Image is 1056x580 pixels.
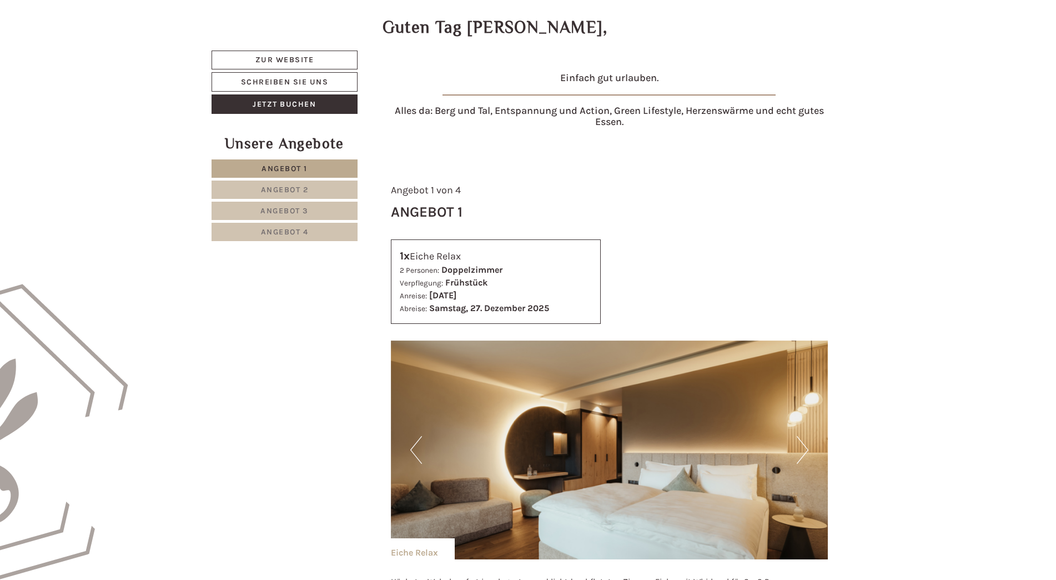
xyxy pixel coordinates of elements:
[212,72,358,92] a: Schreiben Sie uns
[212,51,358,69] a: Zur Website
[391,106,828,128] h4: Alles da: Berg und Tal, Entspannung und Action, Green Lifestyle, Herzenswärme und echt gutes Essen.
[260,206,309,216] span: Angebot 3
[429,290,456,301] b: [DATE]
[17,32,180,41] div: Hotel B&B Feldmessner
[400,279,443,287] small: Verpflegung:
[17,54,180,62] small: 07:21
[400,249,410,262] b: 1x
[261,227,309,237] span: Angebot 4
[400,266,439,274] small: 2 Personen:
[366,293,436,312] button: Senden
[391,202,462,222] div: Angebot 1
[391,538,455,559] div: Eiche Relax
[262,164,308,173] span: Angebot 1
[391,341,828,559] img: image
[195,8,242,27] div: Montag
[391,184,461,196] span: Angebot 1 von 4
[400,248,592,264] div: Eiche Relax
[400,292,427,300] small: Anreise:
[429,303,549,313] b: Samstag, 27. Dezember 2025
[441,264,502,275] b: Doppelzimmer
[442,94,776,96] img: image
[391,73,828,84] h4: Einfach gut urlauben.
[212,133,358,154] div: Unsere Angebote
[8,30,186,64] div: Guten Tag, wie können wir Ihnen helfen?
[261,185,309,194] span: Angebot 2
[445,277,487,288] b: Frühstück
[400,304,427,313] small: Abreise:
[212,94,358,114] a: Jetzt buchen
[383,18,608,37] h1: Guten Tag [PERSON_NAME],
[797,436,808,464] button: Next
[410,436,422,464] button: Previous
